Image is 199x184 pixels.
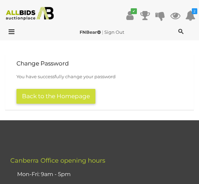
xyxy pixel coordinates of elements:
span: Canberra Office opening hours [10,157,105,164]
li: Mon-Fri: 9am - 5pm [15,168,192,181]
strong: FNBear [80,29,101,35]
img: Allbids.com.au [3,7,57,20]
div: You have successfully change your password [10,73,189,110]
button: Back to the Homepage [16,89,95,104]
a: FNBear [80,29,102,35]
a: 2 [185,9,196,22]
a: Sign Out [104,29,124,35]
i: 2 [192,8,197,14]
span: | [102,29,103,35]
a: ✔ [125,9,135,22]
a: Back to the Homepage [16,93,95,99]
i: ✔ [131,8,137,14]
h2: Change Password [16,61,183,67]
